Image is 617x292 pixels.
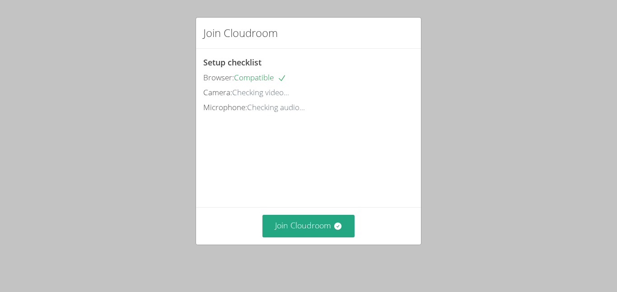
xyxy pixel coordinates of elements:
[262,215,355,237] button: Join Cloudroom
[203,102,247,112] span: Microphone:
[247,102,305,112] span: Checking audio...
[203,72,234,83] span: Browser:
[203,25,278,41] h2: Join Cloudroom
[234,72,286,83] span: Compatible
[203,57,262,68] span: Setup checklist
[232,87,289,97] span: Checking video...
[203,87,232,97] span: Camera:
